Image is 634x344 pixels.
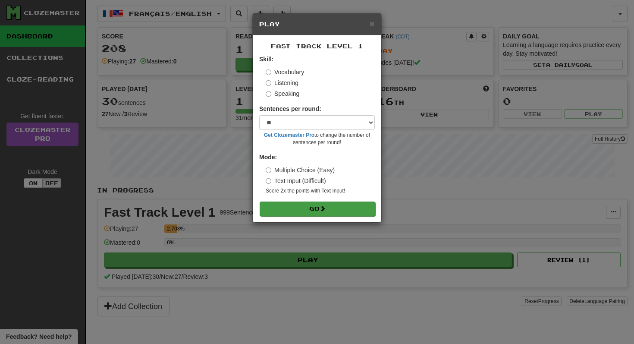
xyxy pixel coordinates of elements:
[259,104,321,113] label: Sentences per round:
[266,69,271,75] input: Vocabulary
[266,68,304,76] label: Vocabulary
[259,20,375,28] h5: Play
[259,154,277,161] strong: Mode:
[271,42,363,50] span: Fast Track Level 1
[266,80,271,86] input: Listening
[266,91,271,97] input: Speaking
[266,79,298,87] label: Listening
[260,202,375,216] button: Go
[266,89,299,98] label: Speaking
[266,178,271,184] input: Text Input (Difficult)
[266,167,271,173] input: Multiple Choice (Easy)
[266,177,326,185] label: Text Input (Difficult)
[370,19,375,28] button: Close
[264,132,314,138] a: Get Clozemaster Pro
[370,19,375,28] span: ×
[266,166,335,174] label: Multiple Choice (Easy)
[266,187,375,195] small: Score 2x the points with Text Input !
[259,56,273,63] strong: Skill:
[259,132,375,146] small: to change the number of sentences per round!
